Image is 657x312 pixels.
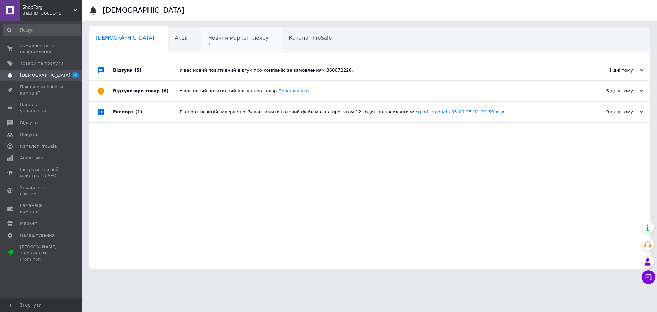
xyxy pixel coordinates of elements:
[20,42,63,55] span: Замовлення та повідомлення
[103,6,184,14] h1: [DEMOGRAPHIC_DATA]
[20,256,63,262] div: Prom топ
[175,35,188,41] span: Акції
[180,67,575,73] div: У вас новий позитивний відгук про компанію за замовленням 360672226.
[642,270,655,284] button: Чат з покупцем
[575,88,643,94] div: 6 днів тому
[20,84,63,96] span: Показники роботи компанії
[20,155,43,161] span: Аналітика
[113,81,180,101] div: Відгуки про товар
[22,10,82,16] div: Ваш ID: 3681141
[20,244,63,263] span: [PERSON_NAME] та рахунки
[135,109,142,114] span: (1)
[20,202,63,215] span: Гаманець компанії
[208,42,268,48] span: 1
[20,232,55,238] span: Налаштування
[208,35,268,41] span: Новини маркетплейсу
[20,102,63,114] span: Панель управління
[20,120,38,126] span: Відгуки
[20,132,38,138] span: Покупці
[20,185,63,197] span: Управління сайтом
[20,143,57,149] span: Каталог ProSale
[180,109,575,115] div: Експорт позицій завершено. Завантажити готовий файл можна протягом 12 годин за посиланням:
[20,60,63,66] span: Товари та послуги
[414,109,504,114] a: export-products-03-09-25_11-22-59.xlsx
[180,88,575,94] div: У вас новий позитивний відгук про товар.
[575,67,643,73] div: 4 дні тому
[575,109,643,115] div: 9 днів тому
[134,67,142,73] span: (5)
[278,88,309,93] a: Переглянути
[289,35,332,41] span: Каталог ProSale
[162,88,169,93] span: (6)
[113,60,180,80] div: Відгуки
[20,220,37,226] span: Маркет
[113,102,180,122] div: Експорт
[20,72,70,78] span: [DEMOGRAPHIC_DATA]
[72,72,79,78] span: 1
[22,4,74,10] span: ShopTorg
[3,24,81,36] input: Пошук
[96,35,154,41] span: [DEMOGRAPHIC_DATA]
[20,166,63,179] span: Інструменти веб-майстра та SEO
